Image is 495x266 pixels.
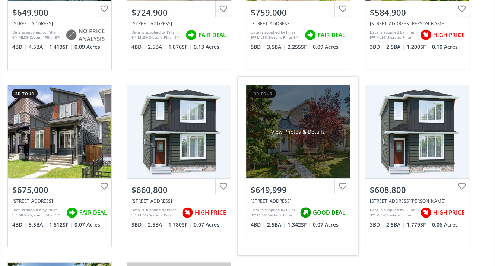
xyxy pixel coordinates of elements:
[288,221,311,228] span: 1,342 SF
[251,184,345,196] div: $649,999
[298,205,313,220] img: rating icon
[407,43,430,51] span: 1,200 SF
[370,43,384,51] span: 3 BD
[49,221,73,228] span: 1,512 SF
[318,31,345,39] span: FAIR DEAL
[199,31,226,39] span: FAIR DEAL
[168,43,192,51] span: 1,876 SF
[303,28,318,42] img: rating icon
[131,184,226,196] div: $660,800
[119,77,238,255] a: $660,800[STREET_ADDRESS]Data is supplied by Pillar 9™ MLS® System. Pillar 9™ is the owner of the ...
[74,43,100,51] span: 0.09 Acres
[418,28,433,42] img: rating icon
[251,29,301,41] div: Data is supplied by Pillar 9™ MLS® System. Pillar 9™ is the owner of the copyright in its MLS® Sy...
[148,43,166,51] span: 2.5 BA
[271,128,325,136] div: View Photos & Details
[267,43,286,51] span: 3.5 BA
[148,221,166,228] span: 2.5 BA
[432,43,458,51] span: 0.10 Acres
[12,221,27,228] span: 4 BD
[370,29,416,41] div: Data is supplied by Pillar 9™ MLS® System. Pillar 9™ is the owner of the copyright in its MLS® Sy...
[370,7,464,18] div: $584,900
[370,20,464,27] div: 235 Copperfield Heights SE, Calgary, AB T2Z 4R4
[131,43,146,51] span: 4 BD
[12,207,63,218] div: Data is supplied by Pillar 9™ MLS® System. Pillar 9™ is the owner of the copyright in its MLS® Sy...
[79,27,107,43] span: NO PRICE ANALYSIS
[370,221,384,228] span: 3 BD
[12,43,27,51] span: 4 BD
[12,20,107,27] div: 23 Saddlebrook Gardens NE, Calgary, AB T3J 5M7
[131,221,146,228] span: 3 BD
[131,20,226,27] div: 127 Silvercreek Close NW, Calgary, AB T3B 5G2
[131,198,226,204] div: 49 Ambleton Boulevard NW, Calgary, AB T3P1W9
[432,221,458,228] span: 0.06 Acres
[64,205,79,220] img: rating icon
[370,207,416,218] div: Data is supplied by Pillar 9™ MLS® System. Pillar 9™ is the owner of the copyright in its MLS® Sy...
[267,221,286,228] span: 2.5 BA
[194,43,219,51] span: 0.13 Acres
[370,198,464,204] div: 469 Hotchkiss Drive SW, Calgary, AB T3S 0J9
[251,207,296,218] div: Data is supplied by Pillar 9™ MLS® System. Pillar 9™ is the owner of the copyright in its MLS® Sy...
[251,43,265,51] span: 5 BD
[433,209,464,216] span: HIGH PRICE
[251,221,265,228] span: 4 BD
[12,198,107,204] div: 42 Wolf Creek Manor SE, Calgary, AB T2X 3Z8
[180,205,195,220] img: rating icon
[194,221,219,228] span: 0.07 Acres
[12,184,107,196] div: $675,000
[418,205,433,220] img: rating icon
[313,221,339,228] span: 0.07 Acres
[433,31,464,39] span: HIGH PRICE
[386,221,405,228] span: 2.5 BA
[168,221,192,228] span: 1,780 SF
[131,7,226,18] div: $724,900
[131,207,178,218] div: Data is supplied by Pillar 9™ MLS® System. Pillar 9™ is the owner of the copyright in its MLS® Sy...
[184,28,199,42] img: rating icon
[251,20,345,27] div: 196 Everwoods Green SW, Calgary, AB T2Y 0B7
[251,198,345,204] div: 7 Strathearn Rise SW, Calgary, AB T3H 1R5
[79,209,107,216] span: FAIR DEAL
[12,7,107,18] div: $649,900
[407,221,430,228] span: 1,779 SF
[251,7,345,18] div: $759,000
[195,209,226,216] span: HIGH PRICE
[386,43,405,51] span: 2.5 BA
[358,77,477,255] a: $608,800[STREET_ADDRESS][PERSON_NAME]Data is supplied by Pillar 9™ MLS® System. Pillar 9™ is the ...
[131,29,182,41] div: Data is supplied by Pillar 9™ MLS® System. Pillar 9™ is the owner of the copyright in its MLS® Sy...
[29,221,47,228] span: 3.5 BA
[313,209,345,216] span: GOOD DEAL
[12,29,62,41] div: Data is supplied by Pillar 9™ MLS® System. Pillar 9™ is the owner of the copyright in its MLS® Sy...
[74,221,100,228] span: 0.07 Acres
[238,77,358,255] a: 3d tourView Photos & Details$649,999[STREET_ADDRESS]Data is supplied by Pillar 9™ MLS® System. Pi...
[49,43,73,51] span: 1,413 SF
[64,28,79,42] img: rating icon
[313,43,339,51] span: 0.09 Acres
[288,43,311,51] span: 2,255 SF
[370,184,464,196] div: $608,800
[29,43,47,51] span: 4.5 BA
